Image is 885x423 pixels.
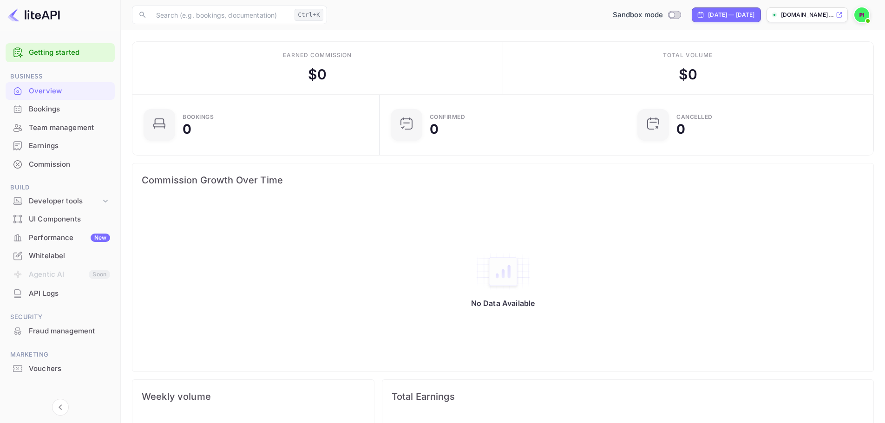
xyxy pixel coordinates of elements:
[781,11,834,19] p: [DOMAIN_NAME]...
[183,123,191,136] div: 0
[6,82,115,100] div: Overview
[29,288,110,299] div: API Logs
[29,196,101,207] div: Developer tools
[6,210,115,228] div: UI Components
[142,389,365,404] span: Weekly volume
[392,389,864,404] span: Total Earnings
[6,322,115,339] a: Fraud management
[29,104,110,115] div: Bookings
[6,119,115,136] a: Team management
[295,9,323,21] div: Ctrl+K
[6,285,115,303] div: API Logs
[29,364,110,374] div: Vouchers
[29,251,110,261] div: Whitelabel
[6,210,115,228] a: UI Components
[7,7,60,22] img: LiteAPI logo
[430,123,439,136] div: 0
[676,114,713,120] div: CANCELLED
[609,10,685,20] div: Switch to Production mode
[613,10,663,20] span: Sandbox mode
[6,322,115,340] div: Fraud management
[676,123,685,136] div: 0
[663,51,713,59] div: Total volume
[6,100,115,117] a: Bookings
[6,229,115,247] div: PerformanceNew
[471,299,535,308] p: No Data Available
[52,399,69,416] button: Collapse navigation
[151,6,291,24] input: Search (e.g. bookings, documentation)
[708,11,754,19] div: [DATE] — [DATE]
[29,47,110,58] a: Getting started
[6,285,115,302] a: API Logs
[6,229,115,246] a: PerformanceNew
[29,326,110,337] div: Fraud management
[29,159,110,170] div: Commission
[6,137,115,154] a: Earnings
[6,182,115,193] span: Build
[29,214,110,225] div: UI Components
[142,173,864,188] span: Commission Growth Over Time
[6,119,115,137] div: Team management
[308,64,327,85] div: $ 0
[29,141,110,151] div: Earnings
[6,156,115,173] a: Commission
[430,114,465,120] div: Confirmed
[854,7,869,22] img: Piolette iwas
[679,64,697,85] div: $ 0
[692,7,760,22] div: Click to change the date range period
[6,360,115,377] a: Vouchers
[6,312,115,322] span: Security
[6,156,115,174] div: Commission
[6,72,115,82] span: Business
[6,350,115,360] span: Marketing
[6,43,115,62] div: Getting started
[6,360,115,378] div: Vouchers
[183,114,214,120] div: Bookings
[29,123,110,133] div: Team management
[6,247,115,265] div: Whitelabel
[283,51,352,59] div: Earned commission
[6,247,115,264] a: Whitelabel
[475,252,531,291] img: empty-state-table2.svg
[29,86,110,97] div: Overview
[6,82,115,99] a: Overview
[91,234,110,242] div: New
[29,233,110,243] div: Performance
[6,137,115,155] div: Earnings
[6,193,115,209] div: Developer tools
